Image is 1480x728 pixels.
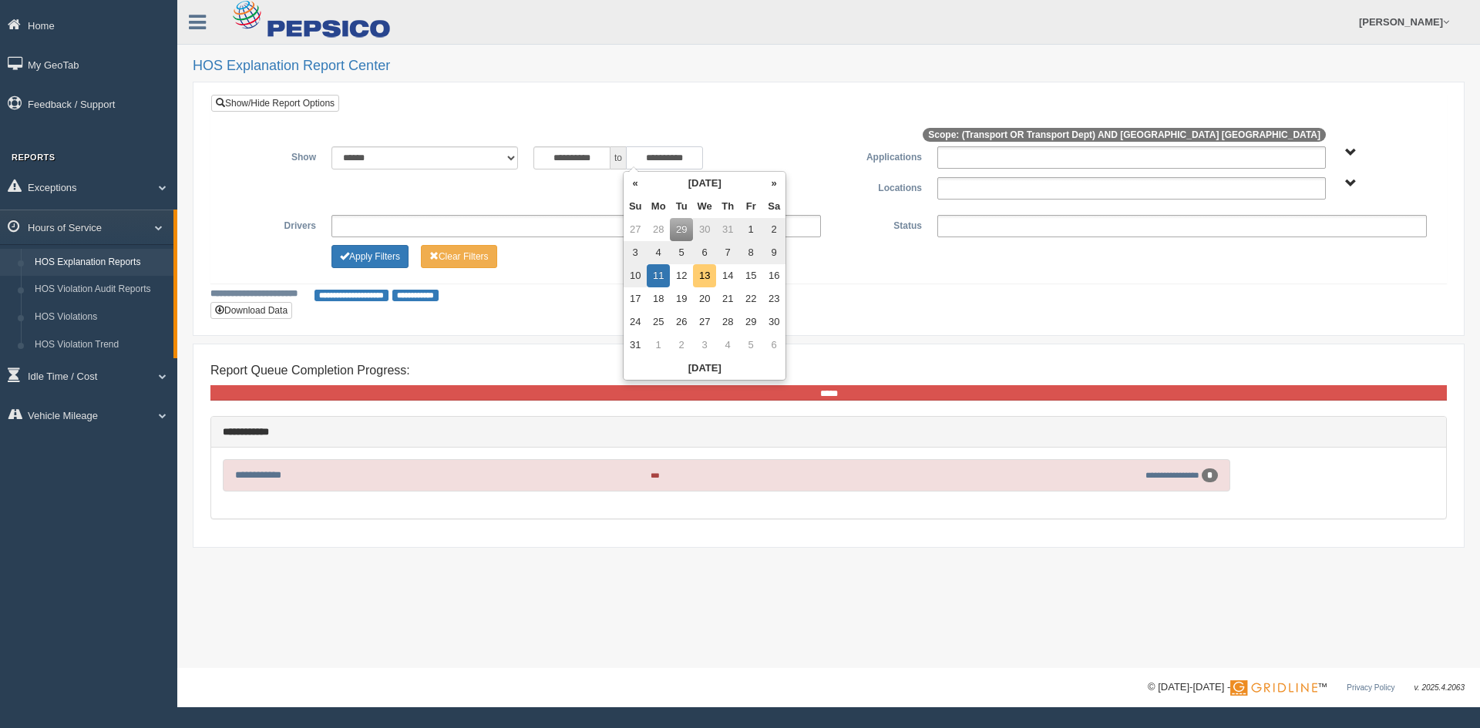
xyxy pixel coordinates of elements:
[331,245,409,268] button: Change Filter Options
[647,310,670,334] td: 25
[223,215,324,233] label: Drivers
[716,334,739,357] td: 4
[739,218,762,241] td: 1
[670,241,693,264] td: 5
[693,310,716,334] td: 27
[670,195,693,218] th: Tu
[716,195,739,218] th: Th
[1148,679,1465,696] div: © [DATE]-[DATE] - ™
[829,146,930,165] label: Applications
[210,364,1447,377] h4: Report Queue Completion Progress:
[693,287,716,310] td: 20
[693,264,716,287] td: 13
[739,195,762,218] th: Fr
[28,276,173,304] a: HOS Violation Audit Reports
[762,218,785,241] td: 2
[829,177,930,196] label: Locations
[739,287,762,310] td: 22
[624,264,647,287] td: 10
[923,128,1326,142] span: Scope: (Transport OR Transport Dept) AND [GEOGRAPHIC_DATA] [GEOGRAPHIC_DATA]
[647,287,670,310] td: 18
[716,287,739,310] td: 21
[624,310,647,334] td: 24
[210,302,292,319] button: Download Data
[670,218,693,241] td: 29
[647,195,670,218] th: Mo
[693,218,716,241] td: 30
[670,287,693,310] td: 19
[421,245,497,268] button: Change Filter Options
[739,241,762,264] td: 8
[647,264,670,287] td: 11
[762,310,785,334] td: 30
[716,310,739,334] td: 28
[624,218,647,241] td: 27
[28,331,173,359] a: HOS Violation Trend
[716,241,739,264] td: 7
[647,334,670,357] td: 1
[739,310,762,334] td: 29
[28,304,173,331] a: HOS Violations
[624,357,785,380] th: [DATE]
[739,334,762,357] td: 5
[762,334,785,357] td: 6
[670,310,693,334] td: 26
[647,241,670,264] td: 4
[693,241,716,264] td: 6
[762,172,785,195] th: »
[693,334,716,357] td: 3
[693,195,716,218] th: We
[762,241,785,264] td: 9
[739,264,762,287] td: 15
[624,334,647,357] td: 31
[624,287,647,310] td: 17
[624,241,647,264] td: 3
[647,172,762,195] th: [DATE]
[193,59,1465,74] h2: HOS Explanation Report Center
[670,334,693,357] td: 2
[1347,683,1394,692] a: Privacy Policy
[716,218,739,241] td: 31
[647,218,670,241] td: 28
[624,172,647,195] th: «
[670,264,693,287] td: 12
[762,287,785,310] td: 23
[211,95,339,112] a: Show/Hide Report Options
[223,146,324,165] label: Show
[624,195,647,218] th: Su
[762,195,785,218] th: Sa
[762,264,785,287] td: 16
[1414,683,1465,692] span: v. 2025.4.2063
[829,215,930,233] label: Status
[28,249,173,277] a: HOS Explanation Reports
[610,146,626,169] span: to
[716,264,739,287] td: 14
[1230,680,1317,696] img: Gridline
